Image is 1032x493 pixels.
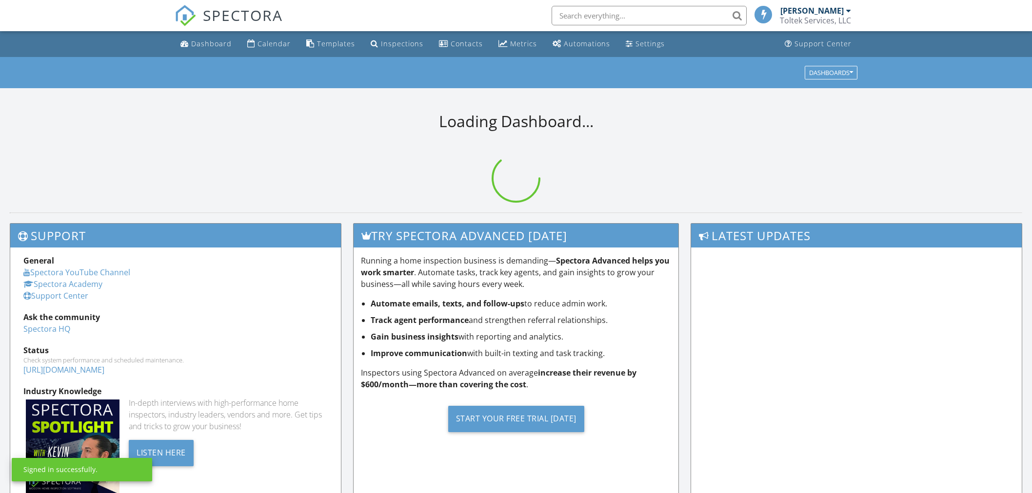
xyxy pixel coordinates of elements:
p: Running a home inspection business is demanding— . Automate tasks, track key agents, and gain ins... [361,255,671,290]
input: Search everything... [552,6,747,25]
div: Templates [317,39,355,48]
a: Templates [302,35,359,53]
div: In-depth interviews with high-performance home inspectors, industry leaders, vendors and more. Ge... [129,397,328,432]
div: Toltek Services, LLC [780,16,851,25]
strong: Improve communication [371,348,467,359]
h3: Try spectora advanced [DATE] [354,224,678,247]
li: with built-in texting and task tracking. [371,347,671,359]
li: to reduce admin work. [371,298,671,309]
strong: Gain business insights [371,331,458,342]
strong: Spectora Advanced helps you work smarter [361,255,670,278]
div: Metrics [510,39,537,48]
a: Spectora YouTube Channel [23,267,130,278]
a: Inspections [367,35,427,53]
strong: Automate emails, texts, and follow-ups [371,298,524,309]
div: Dashboards [809,69,853,76]
div: Check system performance and scheduled maintenance. [23,356,328,364]
a: Spectora HQ [23,323,70,334]
div: Automations [564,39,610,48]
strong: Track agent performance [371,315,469,325]
li: and strengthen referral relationships. [371,314,671,326]
a: Listen Here [129,447,194,457]
strong: increase their revenue by $600/month—more than covering the cost [361,367,636,390]
li: with reporting and analytics. [371,331,671,342]
a: Dashboard [177,35,236,53]
h3: Latest Updates [691,224,1022,247]
button: Dashboards [805,66,857,79]
div: Industry Knowledge [23,385,328,397]
span: SPECTORA [203,5,283,25]
div: Start Your Free Trial [DATE] [448,406,584,432]
div: [PERSON_NAME] [780,6,844,16]
div: Settings [635,39,665,48]
div: Support Center [794,39,852,48]
div: Inspections [381,39,423,48]
img: Spectoraspolightmain [26,399,119,493]
div: Signed in successfully. [23,465,98,474]
a: Contacts [435,35,487,53]
a: SPECTORA [175,13,283,34]
a: Spectora Academy [23,279,102,289]
a: Support Center [23,290,88,301]
strong: General [23,255,54,266]
a: Support Center [781,35,855,53]
div: Dashboard [191,39,232,48]
p: Inspectors using Spectora Advanced on average . [361,367,671,390]
div: Calendar [258,39,291,48]
a: [URL][DOMAIN_NAME] [23,364,104,375]
img: The Best Home Inspection Software - Spectora [175,5,196,26]
h3: Support [10,224,341,247]
div: Listen Here [129,440,194,466]
a: Start Your Free Trial [DATE] [361,398,671,439]
div: Contacts [451,39,483,48]
a: Settings [622,35,669,53]
a: Metrics [495,35,541,53]
a: Calendar [243,35,295,53]
div: Ask the community [23,311,328,323]
div: Status [23,344,328,356]
a: Automations (Basic) [549,35,614,53]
